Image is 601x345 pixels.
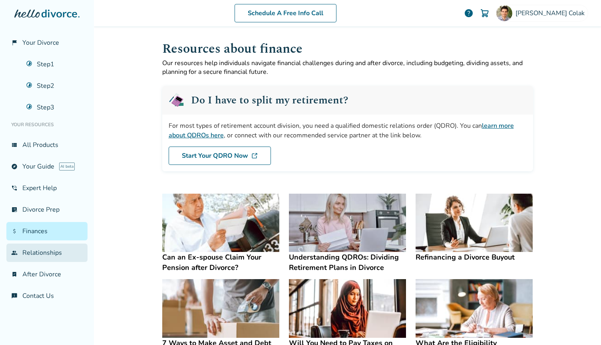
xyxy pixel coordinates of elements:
[11,271,18,278] span: bookmark_check
[6,265,88,284] a: bookmark_checkAfter Divorce
[416,194,533,252] img: Refinancing a Divorce Buyout
[289,252,406,273] h4: Understanding QDROs: Dividing Retirement Plans in Divorce
[6,222,88,240] a: attach_moneyFinances
[416,279,533,338] img: What Are the Eligibility Requirements for Spousal Support or Alimony?
[162,39,533,59] h1: Resources about finance
[289,194,406,273] a: Understanding QDROs: Dividing Retirement Plans in DivorceUnderstanding QDROs: Dividing Retirement...
[11,185,18,191] span: phone_in_talk
[6,244,88,262] a: groupRelationships
[11,250,18,256] span: group
[6,179,88,197] a: phone_in_talkExpert Help
[162,279,279,338] img: 7 Ways to Make Asset and Debt Division as Fair as Possible
[480,8,490,18] img: Cart
[22,38,59,47] span: Your Divorce
[496,5,512,21] img: Ismail Colak
[6,157,88,176] a: exploreYour GuideAI beta
[162,194,279,273] a: Can an Ex-spouse Claim Your Pension after Divorce?Can an Ex-spouse Claim Your Pension after Divorce?
[162,59,533,76] p: Our resources help individuals navigate financial challenges during and after divorce, including ...
[191,95,348,105] h2: Do I have to split my retirement?
[162,194,279,252] img: Can an Ex-spouse Claim Your Pension after Divorce?
[59,163,75,171] span: AI beta
[464,8,474,18] a: help
[6,117,88,133] li: Your Resources
[416,194,533,263] a: Refinancing a Divorce BuyoutRefinancing a Divorce Buyout
[22,55,88,73] a: Step1
[6,287,88,305] a: chat_infoContact Us
[11,293,18,299] span: chat_info
[169,92,185,108] img: QDRO
[561,307,601,345] iframe: Chat Widget
[289,194,406,252] img: Understanding QDROs: Dividing Retirement Plans in Divorce
[416,252,533,262] h4: Refinancing a Divorce Buyout
[6,136,88,154] a: view_listAll Products
[515,9,588,18] span: [PERSON_NAME] Colak
[11,206,18,213] span: list_alt_check
[6,200,88,219] a: list_alt_checkDivorce Prep
[169,147,271,165] a: Start Your QDRO Now
[251,153,258,159] img: DL
[22,98,88,117] a: Step3
[11,40,18,46] span: flag_2
[6,34,88,52] a: flag_2Your Divorce
[11,163,18,170] span: explore
[169,121,527,140] div: For most types of retirement account division, you need a qualified domestic relations order (QDR...
[22,77,88,95] a: Step2
[11,142,18,148] span: view_list
[235,4,336,22] a: Schedule A Free Info Call
[11,228,18,234] span: attach_money
[162,252,279,273] h4: Can an Ex-spouse Claim Your Pension after Divorce?
[289,279,406,338] img: Will You Need to Pay Taxes on Your Divorce Settlement?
